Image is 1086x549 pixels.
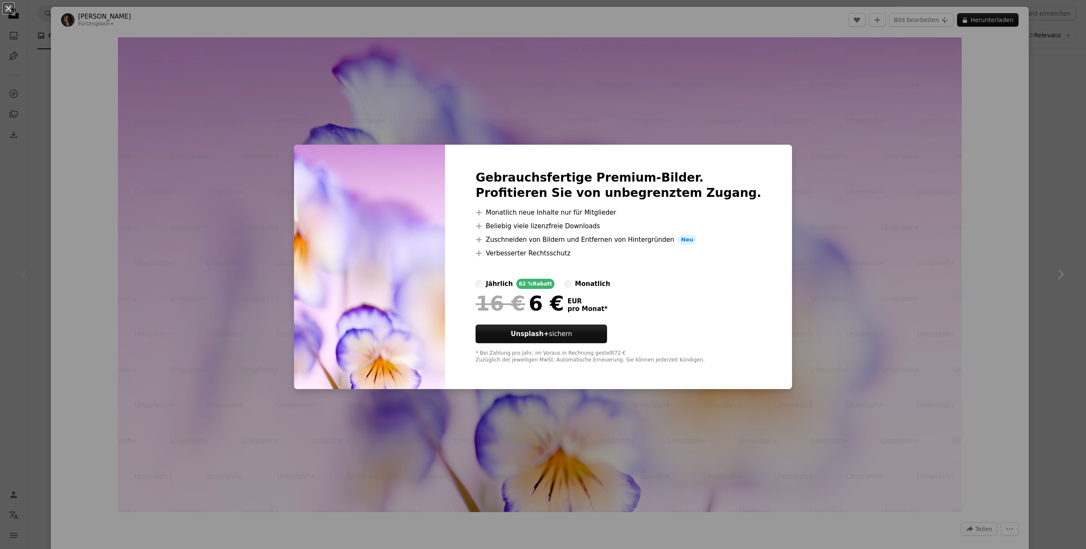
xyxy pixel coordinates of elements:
li: Beliebig viele lizenzfreie Downloads [476,221,761,231]
input: jährlich62 %Rabatt [476,280,482,287]
span: pro Monat * [568,305,608,313]
strong: Unsplash+ [511,330,549,338]
input: monatlich [565,280,571,287]
li: Zuschneiden von Bildern und Entfernen von Hintergründen [476,235,761,245]
span: 16 € [476,292,525,314]
div: * Bei Zahlung pro Jahr, im Voraus in Rechnung gestellt 72 € Zuzüglich der jeweiligen MwSt. Automa... [476,350,761,364]
span: EUR [568,297,608,305]
h2: Gebrauchsfertige Premium-Bilder. Profitieren Sie von unbegrenztem Zugang. [476,170,761,201]
li: Monatlich neue Inhalte nur für Mitglieder [476,207,761,218]
li: Verbesserter Rechtsschutz [476,248,761,258]
div: jährlich [486,279,513,289]
img: premium_photo-1701768923947-2e1de62955db [294,145,445,389]
div: 6 € [476,292,564,314]
div: monatlich [575,279,610,289]
div: 62 % Rabatt [516,279,554,289]
button: Unsplash+sichern [476,325,607,343]
span: Neu [677,235,697,245]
